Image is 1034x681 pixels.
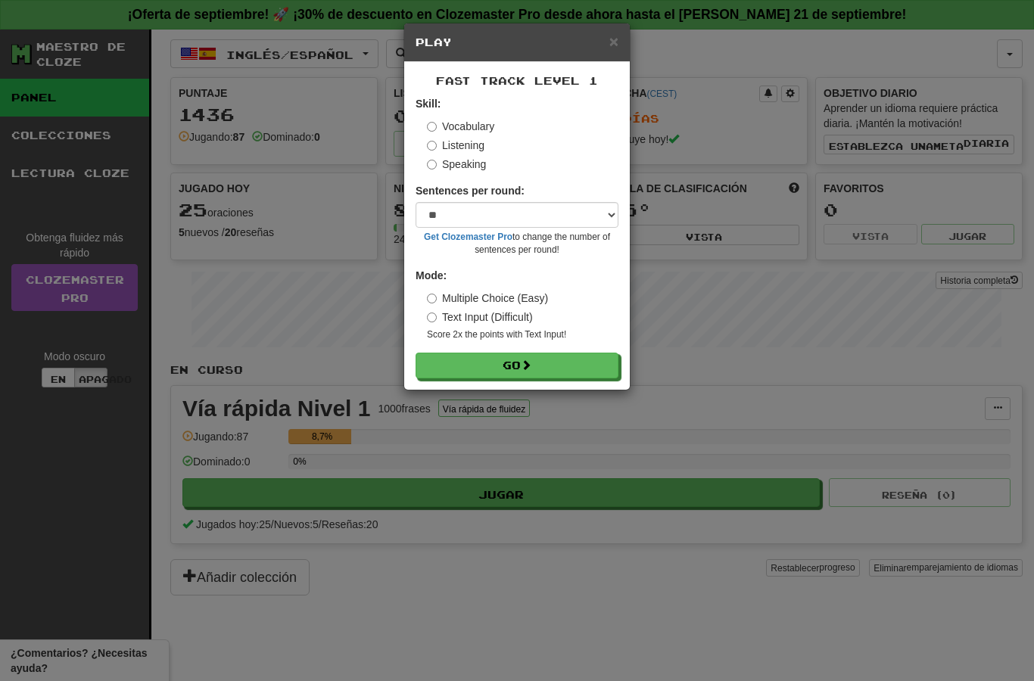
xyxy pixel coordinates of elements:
[427,138,484,153] label: Listening
[416,269,447,281] strong: Mode:
[427,157,486,172] label: Speaking
[436,74,598,87] span: Fast Track Level 1
[427,313,437,322] input: Text Input (Difficult)
[416,35,618,50] h5: Play
[609,33,618,50] span: ×
[416,183,525,198] label: Sentences per round:
[427,160,437,169] input: Speaking
[427,294,437,303] input: Multiple Choice (Easy)
[427,122,437,132] input: Vocabulary
[427,309,533,325] label: Text Input (Difficult)
[427,291,548,306] label: Multiple Choice (Easy)
[416,98,441,110] strong: Skill:
[427,328,618,341] small: Score 2x the points with Text Input !
[427,119,494,134] label: Vocabulary
[609,33,618,49] button: Close
[416,231,618,257] small: to change the number of sentences per round!
[427,141,437,151] input: Listening
[424,232,512,242] a: Get Clozemaster Pro
[416,353,618,378] button: Go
